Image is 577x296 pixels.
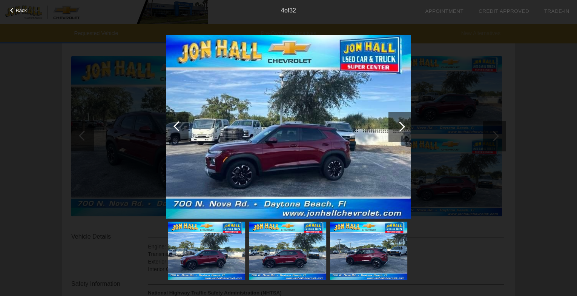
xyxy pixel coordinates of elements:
[166,35,411,219] img: 4.jpg
[281,7,284,14] span: 4
[249,222,326,280] img: 5.jpg
[330,222,407,280] img: 6.jpg
[289,7,296,14] span: 32
[479,8,529,14] a: Credit Approved
[425,8,463,14] a: Appointment
[168,222,245,280] img: 4.jpg
[544,8,569,14] a: Trade-In
[16,8,27,13] span: Back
